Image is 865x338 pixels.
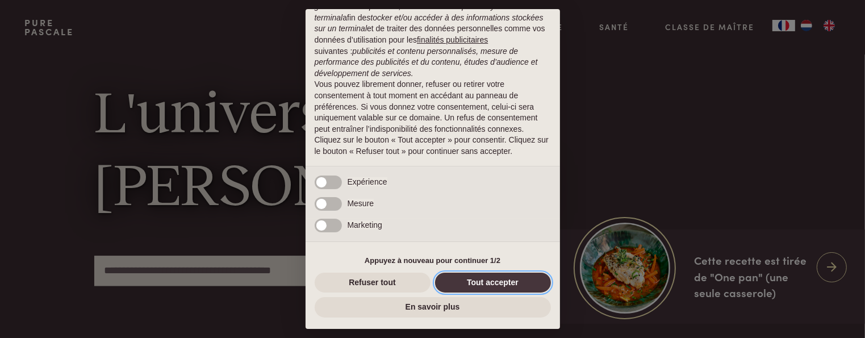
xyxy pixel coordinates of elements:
[315,13,544,34] em: stocker et/ou accéder à des informations stockées sur un terminal
[315,47,538,78] em: publicités et contenu personnalisés, mesure de performance des publicités et du contenu, études d...
[315,79,551,135] p: Vous pouvez librement donner, refuser ou retirer votre consentement à tout moment en accédant au ...
[315,297,551,318] button: En savoir plus
[348,177,387,186] span: Expérience
[435,273,551,293] button: Tout accepter
[417,35,488,46] button: finalités publicitaires
[315,135,551,157] p: Cliquez sur le bouton « Tout accepter » pour consentir. Cliquez sur le bouton « Refuser tout » po...
[348,199,374,208] span: Mesure
[315,273,431,293] button: Refuser tout
[348,220,382,229] span: Marketing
